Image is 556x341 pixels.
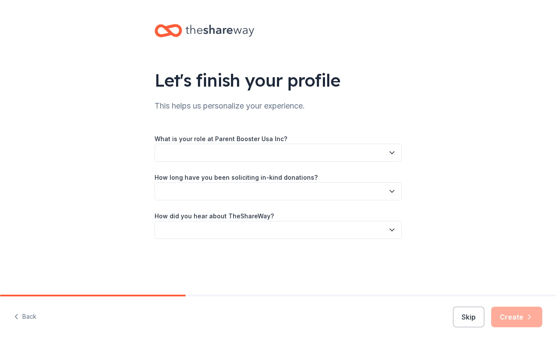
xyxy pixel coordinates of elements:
[14,308,36,326] button: Back
[155,68,402,92] div: Let's finish your profile
[155,99,402,113] div: This helps us personalize your experience.
[155,135,287,143] label: What is your role at Parent Booster Usa Inc?
[453,307,484,327] button: Skip
[155,212,274,220] label: How did you hear about TheShareWay?
[155,173,318,182] label: How long have you been soliciting in-kind donations?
